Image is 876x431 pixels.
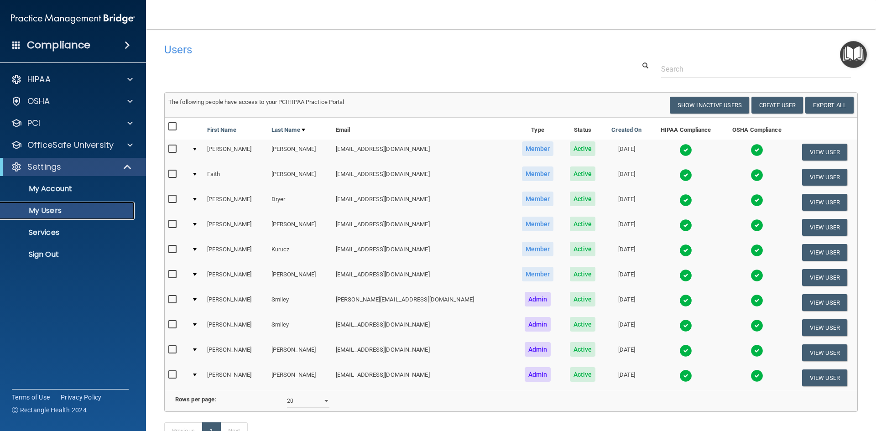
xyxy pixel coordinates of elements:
button: View User [802,144,847,161]
button: View User [802,269,847,286]
p: Settings [27,161,61,172]
td: [DATE] [603,140,650,165]
img: tick.e7d51cea.svg [679,144,692,156]
img: tick.e7d51cea.svg [751,194,763,207]
span: Active [570,267,596,281]
iframe: Drift Widget Chat Controller [718,366,865,403]
p: My Account [6,184,130,193]
td: [PERSON_NAME] [203,190,268,215]
td: [PERSON_NAME] [203,315,268,340]
td: [DATE] [603,365,650,390]
img: tick.e7d51cea.svg [679,219,692,232]
td: [EMAIL_ADDRESS][DOMAIN_NAME] [332,315,513,340]
span: Admin [525,317,551,332]
p: Sign Out [6,250,130,259]
img: tick.e7d51cea.svg [679,169,692,182]
td: [PERSON_NAME] [268,140,332,165]
td: [DATE] [603,340,650,365]
td: Kurucz [268,240,332,265]
td: [PERSON_NAME] [268,265,332,290]
span: Active [570,317,596,332]
td: [EMAIL_ADDRESS][DOMAIN_NAME] [332,190,513,215]
td: [DATE] [603,240,650,265]
th: Type [513,118,562,140]
button: Show Inactive Users [670,97,749,114]
td: [PERSON_NAME] [268,165,332,190]
button: View User [802,294,847,311]
button: Open Resource Center [840,41,867,68]
span: Active [570,141,596,156]
span: Active [570,166,596,181]
img: tick.e7d51cea.svg [751,294,763,307]
td: [PERSON_NAME] [268,215,332,240]
span: Active [570,192,596,206]
td: [EMAIL_ADDRESS][DOMAIN_NAME] [332,340,513,365]
img: tick.e7d51cea.svg [751,144,763,156]
img: tick.e7d51cea.svg [751,169,763,182]
a: Privacy Policy [61,393,102,402]
a: OSHA [11,96,133,107]
td: Dryer [268,190,332,215]
th: OSHA Compliance [722,118,792,140]
td: [PERSON_NAME] [268,340,332,365]
h4: Compliance [27,39,90,52]
span: Admin [525,292,551,306]
p: OfficeSafe University [27,140,114,151]
img: tick.e7d51cea.svg [751,319,763,332]
td: [PERSON_NAME] [203,340,268,365]
td: [DATE] [603,265,650,290]
button: View User [802,169,847,186]
span: Active [570,292,596,306]
td: Faith [203,165,268,190]
span: The following people have access to your PCIHIPAA Practice Portal [168,99,344,105]
button: View User [802,344,847,361]
button: View User [802,219,847,236]
td: [DATE] [603,190,650,215]
img: tick.e7d51cea.svg [751,269,763,282]
img: tick.e7d51cea.svg [679,194,692,207]
a: Last Name [271,125,305,135]
span: Active [570,242,596,256]
span: Member [522,141,554,156]
td: [DATE] [603,165,650,190]
p: HIPAA [27,74,51,85]
span: Member [522,192,554,206]
button: View User [802,194,847,211]
th: Status [562,118,603,140]
td: Smiley [268,315,332,340]
p: My Users [6,206,130,215]
a: OfficeSafe University [11,140,133,151]
span: Member [522,217,554,231]
th: HIPAA Compliance [650,118,722,140]
span: Active [570,342,596,357]
td: [PERSON_NAME] [203,140,268,165]
input: Search [661,61,851,78]
a: HIPAA [11,74,133,85]
p: PCI [27,118,40,129]
span: Admin [525,367,551,382]
td: [EMAIL_ADDRESS][DOMAIN_NAME] [332,240,513,265]
td: [PERSON_NAME] [203,265,268,290]
td: [PERSON_NAME] [203,290,268,315]
img: tick.e7d51cea.svg [751,244,763,257]
td: [PERSON_NAME][EMAIL_ADDRESS][DOMAIN_NAME] [332,290,513,315]
a: Terms of Use [12,393,50,402]
td: Smiley [268,290,332,315]
a: First Name [207,125,236,135]
a: PCI [11,118,133,129]
button: Create User [751,97,803,114]
span: Ⓒ Rectangle Health 2024 [12,405,87,415]
img: tick.e7d51cea.svg [751,344,763,357]
img: tick.e7d51cea.svg [679,369,692,382]
td: [EMAIL_ADDRESS][DOMAIN_NAME] [332,140,513,165]
span: Member [522,267,554,281]
td: [DATE] [603,290,650,315]
img: tick.e7d51cea.svg [679,294,692,307]
td: [EMAIL_ADDRESS][DOMAIN_NAME] [332,265,513,290]
b: Rows per page: [175,396,216,403]
td: [PERSON_NAME] [203,215,268,240]
td: [EMAIL_ADDRESS][DOMAIN_NAME] [332,365,513,390]
img: tick.e7d51cea.svg [679,244,692,257]
span: Active [570,367,596,382]
span: Member [522,166,554,181]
